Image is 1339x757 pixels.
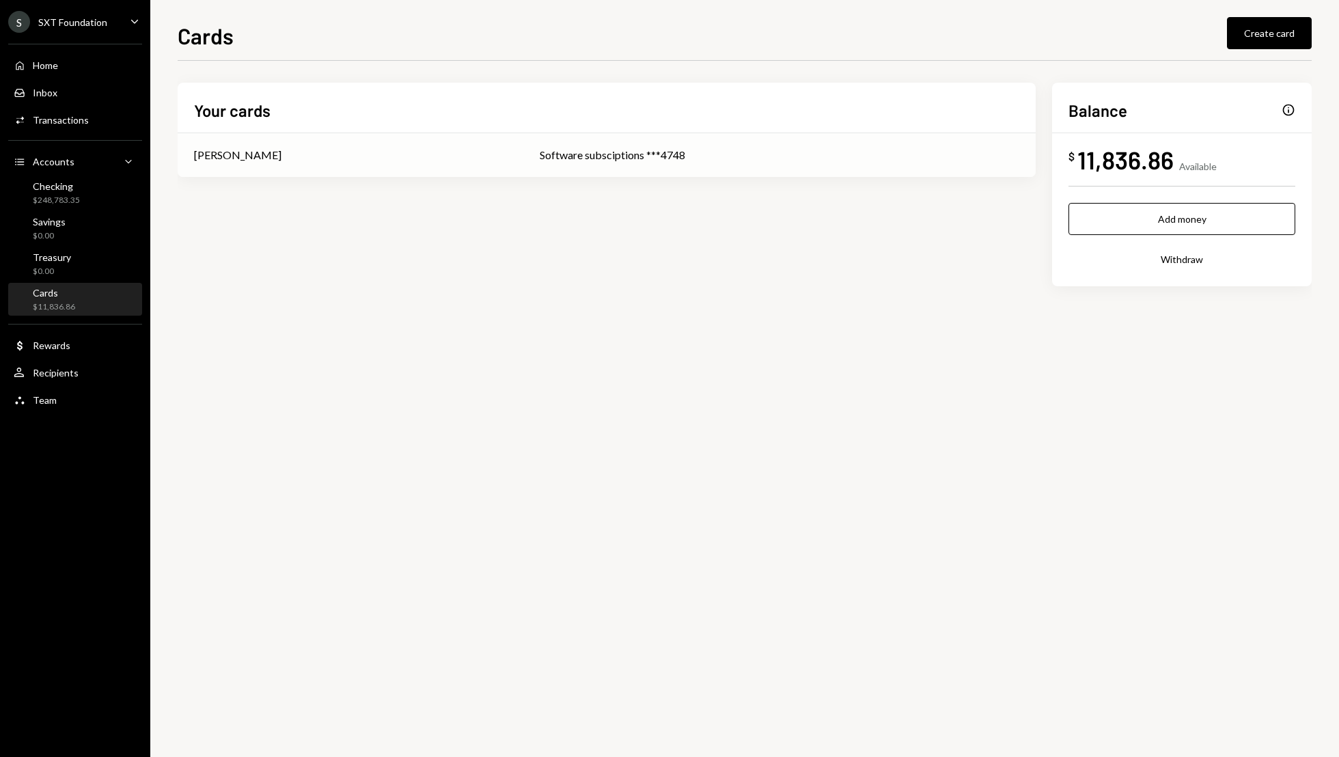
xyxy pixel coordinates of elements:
[33,180,80,192] div: Checking
[8,212,142,245] a: Savings$0.00
[540,147,1019,163] div: Software subsciptions ***4748
[33,394,57,406] div: Team
[178,22,234,49] h1: Cards
[1068,203,1295,235] button: Add money
[33,87,57,98] div: Inbox
[33,195,80,206] div: $248,783.35
[8,360,142,385] a: Recipients
[33,340,70,351] div: Rewards
[8,53,142,77] a: Home
[33,287,75,299] div: Cards
[8,247,142,280] a: Treasury$0.00
[33,266,71,277] div: $0.00
[33,59,58,71] div: Home
[8,333,142,357] a: Rewards
[194,99,271,122] h2: Your cards
[33,156,74,167] div: Accounts
[33,367,79,378] div: Recipients
[1077,144,1174,175] div: 11,836.86
[33,251,71,263] div: Treasury
[8,11,30,33] div: S
[33,301,75,313] div: $11,836.86
[8,107,142,132] a: Transactions
[1179,161,1217,172] div: Available
[33,230,66,242] div: $0.00
[194,147,281,163] div: [PERSON_NAME]
[8,387,142,412] a: Team
[8,80,142,105] a: Inbox
[8,176,142,209] a: Checking$248,783.35
[1068,243,1295,275] button: Withdraw
[33,114,89,126] div: Transactions
[1227,17,1312,49] button: Create card
[8,149,142,174] a: Accounts
[1068,99,1127,122] h2: Balance
[8,283,142,316] a: Cards$11,836.86
[38,16,107,28] div: SXT Foundation
[1068,150,1075,163] div: $
[33,216,66,228] div: Savings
